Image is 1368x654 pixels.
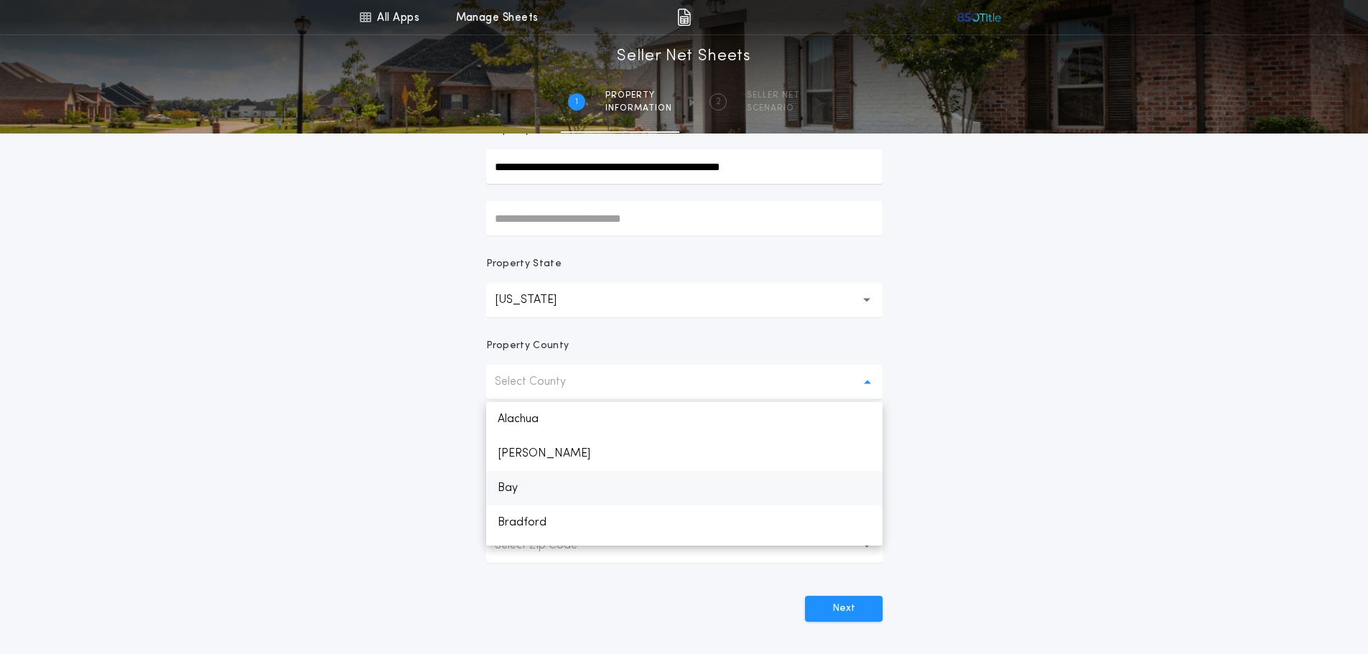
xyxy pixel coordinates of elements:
[486,283,883,317] button: [US_STATE]
[486,365,883,399] button: Select County
[486,402,883,546] ul: Select County
[486,257,562,271] p: Property State
[617,45,751,68] h1: Seller Net Sheets
[747,90,800,101] span: SELLER NET
[486,505,883,540] p: Bradford
[605,103,672,114] span: information
[575,96,578,108] h2: 1
[486,339,569,353] p: Property County
[486,402,883,436] p: Alachua
[956,10,1002,24] img: vs-icon
[747,103,800,114] span: SCENARIO
[486,471,883,505] p: Bay
[805,596,883,622] button: Next
[486,540,883,574] p: Brevard
[495,291,580,309] p: [US_STATE]
[716,96,721,108] h2: 2
[605,90,672,101] span: Property
[495,537,600,554] p: Select Zip Code
[486,528,883,563] button: Select Zip Code
[495,373,589,391] p: Select County
[677,9,691,26] img: img
[486,436,883,471] p: [PERSON_NAME]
